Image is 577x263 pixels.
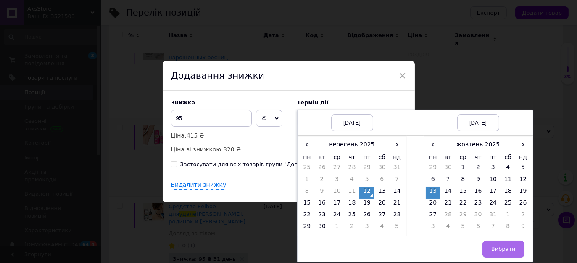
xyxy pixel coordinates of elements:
td: 20 [374,199,390,210]
td: 2 [345,222,360,234]
td: 4 [345,175,360,187]
td: 31 [390,163,405,175]
td: 6 [426,175,441,187]
td: 17 [329,199,345,210]
span: ‹ [426,138,441,151]
td: 8 [300,187,315,199]
td: 8 [501,222,516,234]
span: Знижка [171,99,195,106]
td: 25 [300,163,315,175]
span: ‹ [300,138,315,151]
input: 0 [171,110,252,127]
td: 4 [440,222,456,234]
td: 29 [426,163,441,175]
span: ₴ [262,114,266,121]
td: 10 [485,175,501,187]
td: 7 [440,175,456,187]
td: 23 [471,199,486,210]
th: сб [501,151,516,163]
td: 2 [471,163,486,175]
div: [DATE] [331,114,373,131]
td: 27 [426,210,441,222]
span: × [399,69,406,83]
td: 9 [314,187,329,199]
td: 19 [516,187,531,199]
th: ср [456,151,471,163]
td: 1 [456,163,471,175]
td: 28 [390,210,405,222]
td: 29 [359,163,374,175]
th: жовтень 2025 [440,138,516,151]
td: 18 [501,187,516,199]
th: вересень 2025 [314,138,390,151]
td: 25 [345,210,360,222]
td: 9 [471,175,486,187]
td: 3 [485,163,501,175]
td: 15 [300,199,315,210]
td: 17 [485,187,501,199]
td: 1 [300,175,315,187]
td: 19 [359,199,374,210]
td: 3 [426,222,441,234]
th: пт [359,151,374,163]
label: Термін дії [297,99,406,106]
td: 4 [374,222,390,234]
td: 2 [516,210,531,222]
span: › [516,138,531,151]
td: 4 [501,163,516,175]
th: вт [314,151,329,163]
td: 6 [374,175,390,187]
td: 22 [300,210,315,222]
td: 26 [314,163,329,175]
th: чт [345,151,360,163]
td: 13 [426,187,441,199]
td: 12 [516,175,531,187]
td: 31 [485,210,501,222]
span: › [390,138,405,151]
td: 29 [456,210,471,222]
td: 21 [440,199,456,210]
td: 26 [516,199,531,210]
td: 26 [359,210,374,222]
td: 24 [485,199,501,210]
td: 9 [516,222,531,234]
td: 30 [471,210,486,222]
td: 1 [329,222,345,234]
span: Додавання знижки [171,70,265,81]
td: 3 [359,222,374,234]
th: пн [426,151,441,163]
td: 15 [456,187,471,199]
button: Вибрати [482,241,524,258]
th: чт [471,151,486,163]
td: 5 [390,222,405,234]
td: 14 [440,187,456,199]
td: 11 [501,175,516,187]
td: 11 [345,187,360,199]
td: 18 [345,199,360,210]
td: 30 [314,222,329,234]
td: 27 [329,163,345,175]
p: Ціна: [171,131,289,140]
td: 30 [374,163,390,175]
td: 27 [374,210,390,222]
th: нд [516,151,531,163]
span: 415 ₴ [187,132,204,139]
div: [DATE] [457,114,499,131]
td: 7 [485,222,501,234]
td: 3 [329,175,345,187]
th: пн [300,151,315,163]
div: Видалити знижку [171,181,227,190]
td: 30 [440,163,456,175]
td: 6 [471,222,486,234]
td: 12 [359,187,374,199]
td: 25 [501,199,516,210]
td: 2 [314,175,329,187]
th: сб [374,151,390,163]
td: 28 [440,210,456,222]
td: 16 [471,187,486,199]
td: 1 [501,210,516,222]
td: 8 [456,175,471,187]
td: 20 [426,199,441,210]
div: Застосувати для всіх товарів групи "Догляд за тілом" [180,161,336,168]
td: 5 [516,163,531,175]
